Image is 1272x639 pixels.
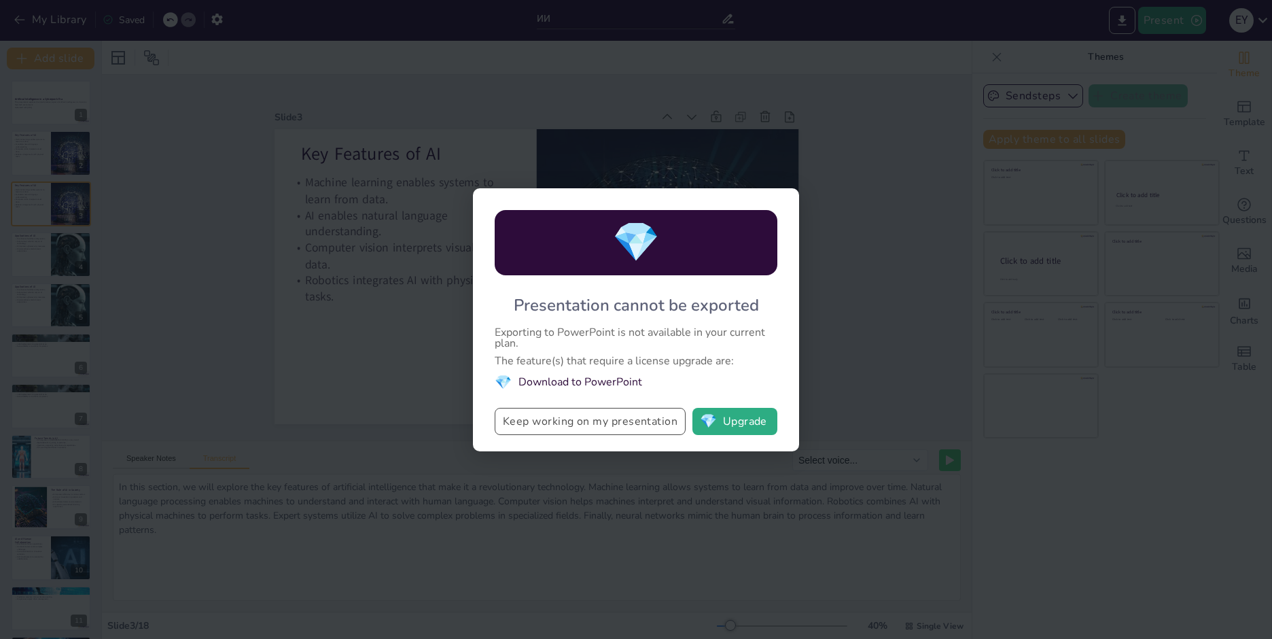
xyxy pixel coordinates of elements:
[495,408,686,435] button: Keep working on my presentation
[495,356,777,366] div: The feature(s) that require a license upgrade are:
[514,294,759,316] div: Presentation cannot be exported
[700,415,717,428] span: diamond
[495,373,512,392] span: diamond
[495,373,777,392] li: Download to PowerPoint
[612,216,660,269] span: diamond
[495,327,777,349] div: Exporting to PowerPoint is not available in your current plan.
[692,408,777,435] button: diamondUpgrade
